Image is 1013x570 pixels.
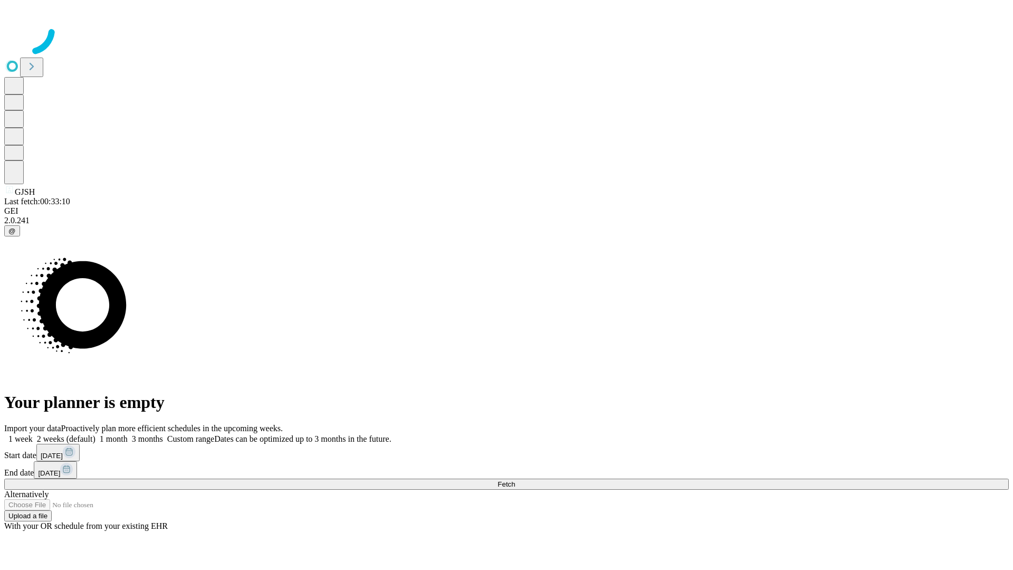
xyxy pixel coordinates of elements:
[100,434,128,443] span: 1 month
[4,197,70,206] span: Last fetch: 00:33:10
[132,434,163,443] span: 3 months
[4,393,1009,412] h1: Your planner is empty
[36,444,80,461] button: [DATE]
[34,461,77,479] button: [DATE]
[4,225,20,236] button: @
[167,434,214,443] span: Custom range
[41,452,63,460] span: [DATE]
[8,227,16,235] span: @
[498,480,515,488] span: Fetch
[61,424,283,433] span: Proactively plan more efficient schedules in the upcoming weeks.
[38,469,60,477] span: [DATE]
[4,479,1009,490] button: Fetch
[214,434,391,443] span: Dates can be optimized up to 3 months in the future.
[4,521,168,530] span: With your OR schedule from your existing EHR
[15,187,35,196] span: GJSH
[4,216,1009,225] div: 2.0.241
[4,490,49,499] span: Alternatively
[4,461,1009,479] div: End date
[4,206,1009,216] div: GEI
[4,510,52,521] button: Upload a file
[8,434,33,443] span: 1 week
[37,434,95,443] span: 2 weeks (default)
[4,444,1009,461] div: Start date
[4,424,61,433] span: Import your data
